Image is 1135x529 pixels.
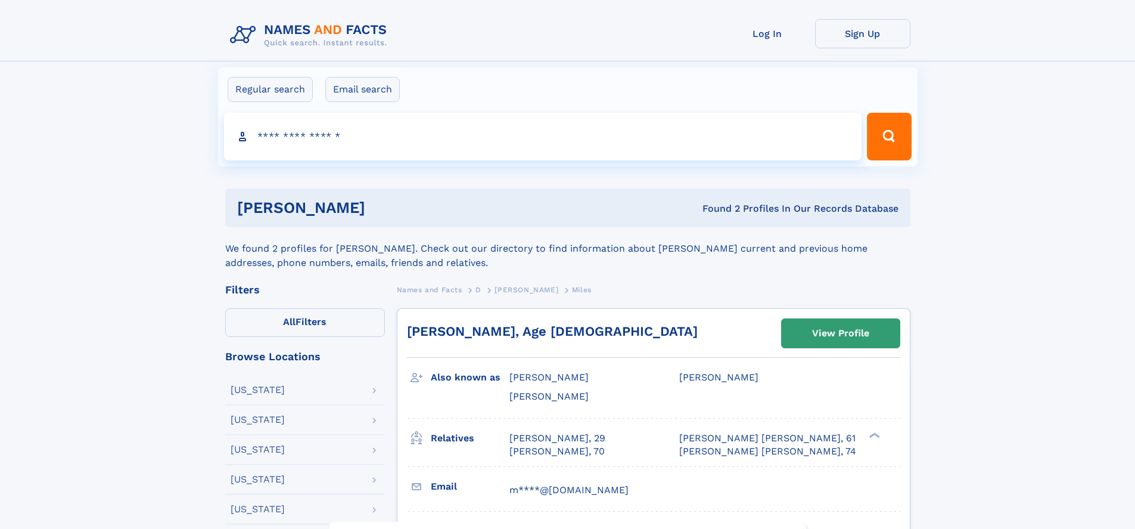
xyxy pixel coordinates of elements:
a: [PERSON_NAME], 29 [509,432,605,445]
div: ❯ [866,431,881,439]
a: Names and Facts [397,282,462,297]
a: [PERSON_NAME], Age [DEMOGRAPHIC_DATA] [407,324,698,339]
h3: Relatives [431,428,509,448]
span: Miles [572,286,592,294]
h1: [PERSON_NAME] [237,200,534,215]
span: [PERSON_NAME] [495,286,558,294]
div: [US_STATE] [231,475,285,484]
a: [PERSON_NAME] [PERSON_NAME], 61 [679,432,856,445]
div: [US_STATE] [231,385,285,395]
div: [US_STATE] [231,415,285,425]
a: Sign Up [815,19,910,48]
a: View Profile [782,319,900,348]
a: D [475,282,481,297]
h3: Email [431,477,509,497]
input: search input [224,113,862,160]
img: Logo Names and Facts [225,19,397,51]
div: Browse Locations [225,351,385,362]
span: [PERSON_NAME] [509,372,589,383]
div: We found 2 profiles for [PERSON_NAME]. Check out our directory to find information about [PERSON_... [225,227,910,270]
button: Search Button [867,113,911,160]
h3: Also known as [431,367,509,388]
div: [US_STATE] [231,445,285,454]
label: Email search [325,77,400,102]
span: [PERSON_NAME] [679,372,758,383]
a: [PERSON_NAME] [PERSON_NAME], 74 [679,445,856,458]
label: Regular search [228,77,313,102]
div: [US_STATE] [231,505,285,514]
a: Log In [720,19,815,48]
label: Filters [225,308,385,337]
a: [PERSON_NAME], 70 [509,445,605,458]
div: Filters [225,284,385,295]
span: [PERSON_NAME] [509,391,589,402]
div: View Profile [812,320,869,347]
a: [PERSON_NAME] [495,282,558,297]
span: D [475,286,481,294]
span: All [283,316,296,327]
div: Found 2 Profiles In Our Records Database [534,202,898,215]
